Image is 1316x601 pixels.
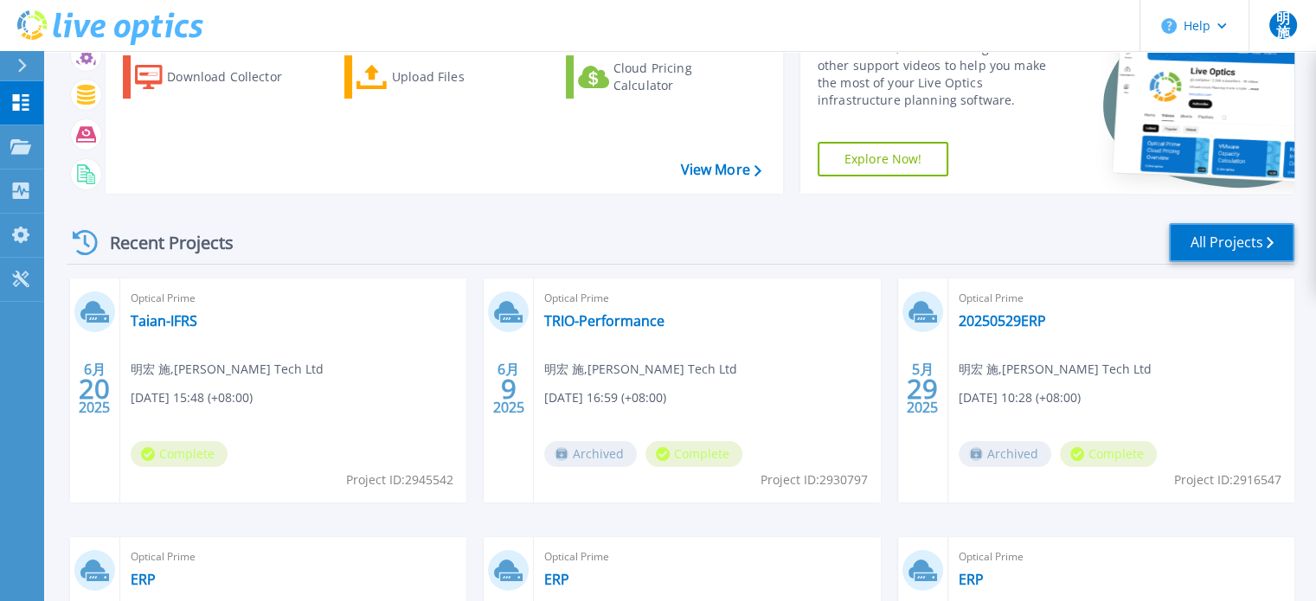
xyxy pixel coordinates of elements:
a: ERP [959,571,984,588]
span: Project ID: 2916547 [1174,470,1281,489]
span: Optical Prime [131,547,456,566]
div: Find tutorials, instructional guides and other support videos to help you make the most of your L... [818,40,1066,109]
div: 6月 2025 [78,357,111,420]
span: Optical Prime [544,289,870,308]
span: 明宏 施 , [PERSON_NAME] Tech Ltd [544,360,737,379]
span: 明施 [1269,11,1297,39]
a: Download Collector [123,55,316,99]
a: All Projects [1169,223,1294,262]
span: Archived [544,441,637,467]
span: Complete [1060,441,1157,467]
div: Cloud Pricing Calculator [613,60,752,94]
div: 5月 2025 [906,357,939,420]
a: Cloud Pricing Calculator [566,55,759,99]
span: [DATE] 16:59 (+08:00) [544,388,666,407]
span: [DATE] 15:48 (+08:00) [131,388,253,407]
a: ERP [544,571,569,588]
a: View More [680,162,761,178]
div: Upload Files [392,60,530,94]
div: Recent Projects [67,221,257,264]
span: Optical Prime [959,547,1284,566]
a: Taian-IFRS [131,312,197,329]
span: 明宏 施 , [PERSON_NAME] Tech Ltd [131,360,324,379]
span: Complete [645,441,742,467]
a: Upload Files [344,55,537,99]
div: Download Collector [167,60,305,94]
span: Archived [959,441,1051,467]
a: 20250529ERP [959,312,1046,329]
span: 明宏 施 , [PERSON_NAME] Tech Ltd [959,360,1152,379]
a: Explore Now! [818,142,949,176]
a: ERP [131,571,156,588]
span: Project ID: 2945542 [346,470,453,489]
span: 9 [501,381,517,396]
span: Optical Prime [544,547,870,566]
span: Optical Prime [959,289,1284,308]
div: 6月 2025 [492,357,525,420]
span: Optical Prime [131,289,456,308]
span: [DATE] 10:28 (+08:00) [959,388,1081,407]
a: TRIO-Performance [544,312,664,329]
span: 29 [907,381,938,396]
span: 20 [79,381,110,396]
span: Complete [131,441,228,467]
span: Project ID: 2930797 [761,470,868,489]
